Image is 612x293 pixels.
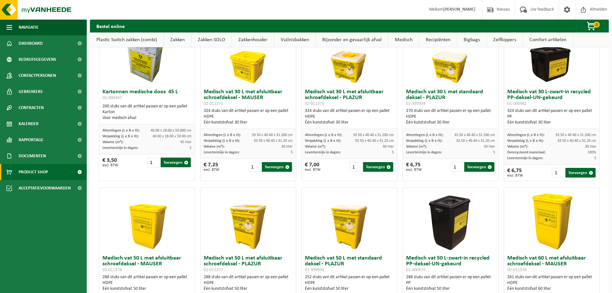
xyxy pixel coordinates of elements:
[102,115,191,121] div: Voor medisch afval
[190,146,191,150] span: 5
[507,255,596,273] h3: Medisch vat 60 L met afsluitbaar schroefdeksel - MAUSER
[161,158,191,167] button: Toevoegen
[153,134,191,138] span: 40.00 x 28.00 x 50.00 cm
[406,120,495,125] div: Één kunststofvat 30 liter
[204,268,223,272] span: 02-011377
[151,129,191,133] span: 40.00 x 28.00 x 50.000 cm
[317,22,382,86] img: 02-011375
[115,188,179,252] img: 02-011378
[102,146,138,150] span: Levertermijn in dagen:
[406,268,425,272] span: 01-000979
[305,89,394,106] h3: Medisch vat 30 L met afsluitbaar schroefdeksel - PLAZUR
[484,145,495,149] span: 30 liter
[406,280,495,286] div: PP
[520,188,584,252] img: 02-011376
[316,32,388,47] a: Bijzonder en gevaarlijk afval
[305,114,394,120] div: HDPE
[350,162,363,172] input: 1
[585,145,596,149] span: 30 liter
[305,145,326,149] span: Volume (m³):
[102,140,123,144] span: Volume (m³):
[102,158,118,167] div: € 3,50
[406,133,443,137] span: Afmetingen (L x B x H):
[419,32,457,47] a: Recipiënten
[102,274,191,292] div: 288 stuks van dit artikel passen er op een pallet
[593,22,600,28] span: 0
[204,120,293,125] div: Één kunststofvat 30 liter
[204,139,240,143] span: Verpakking (L x B x H):
[102,129,140,133] span: Afmetingen (L x B x H):
[588,151,596,154] span: 100%
[383,145,394,149] span: 30 liter
[406,114,495,120] div: HDPE
[454,133,495,137] span: 33.50 x 40.40 x 31.200 cm
[507,286,596,292] div: Één kunststofvat 60 liter
[19,35,43,51] span: Dashboard
[262,162,292,172] button: Toevoegen
[19,132,43,148] span: Rapportage
[493,151,495,154] span: 5
[102,280,191,286] div: HDPE
[248,162,262,172] input: 1
[19,180,71,196] span: Acceptatievoorwaarden
[291,151,293,154] span: 5
[90,20,131,32] h2: Bestel online
[507,139,544,143] span: Verpakking (L x B x H):
[102,104,191,121] div: 200 stuks van dit artikel passen er op een pallet
[355,139,394,143] span: 33.50 x 40.40 x 31.20 cm
[102,268,122,272] span: 02-011378
[507,108,596,125] div: 324 stuks van dit artikel passen er op een pallet
[555,133,596,137] span: 33.50 x 40.40 x 31.200 cm
[406,168,422,172] span: excl. BTW
[102,255,191,273] h3: Medisch vat 50 L met afsluitbaar schroefdeksel - MAUSER
[305,101,324,106] span: 02-011375
[565,168,596,178] button: Toevoegen
[456,139,495,143] span: 33.50 x 40.40 x 31.20 cm
[507,89,596,106] h3: Medisch vat 30 L-zwart-in recycled PP-deksel-UN-gekeurd
[457,32,486,47] a: Bigbags
[204,133,241,137] span: Afmetingen (L x B x H):
[305,162,321,172] div: € 7,00
[115,22,179,86] img: 01-000447
[487,32,523,47] a: Zelfkippers
[363,162,393,172] button: Toevoegen
[557,139,596,143] span: 33.50 x 40.40 x 31.20 cm
[305,151,341,154] span: Levertermijn in dagen:
[274,32,315,47] a: Vuilnisbakken
[353,133,394,137] span: 33.50 x 40.40 x 31.200 cm
[419,188,483,252] img: 01-000979
[451,162,464,172] input: 1
[254,139,293,143] span: 33.50 x 40.40 x 31.20 cm
[19,68,56,84] span: Contactpersonen
[204,168,219,172] span: excl. BTW
[406,286,495,292] div: Één kunststofvat 50 liter
[102,286,191,292] div: Één kunststofvat 50 liter
[576,20,608,32] button: 0
[507,274,596,292] div: 261 stuks van dit artikel passen er op een pallet
[305,255,394,273] h3: Medisch vat 50 L met standaard deksel - PLAZUR
[19,164,48,180] span: Product Shop
[406,162,422,172] div: € 6,75
[204,89,293,106] h3: Medisch vat 30 L met afsluitbaar schroefdeksel - MAUSER
[102,96,122,100] span: 01-000447
[406,274,495,292] div: 288 stuks van dit artikel passen er op een pallet
[204,108,293,125] div: 324 stuks van dit artikel passen er op een pallet
[305,268,324,272] span: 01-999935
[406,151,442,154] span: Levertermijn in dagen:
[204,286,293,292] div: Één kunststofvat 50 liter
[406,145,427,149] span: Volume (m³):
[305,108,394,125] div: 324 stuks van dit artikel passen er op een pallet
[305,139,341,143] span: Verpakking (L x B x H):
[102,109,191,115] div: Karton
[204,162,219,172] div: € 7,25
[204,280,293,286] div: HDPE
[252,133,293,137] span: 33.50 x 40.40 x 31.200 cm
[305,280,394,286] div: HDPE
[406,101,425,106] span: 01-999934
[147,158,160,167] input: 1
[507,280,596,286] div: HDPE
[90,32,164,47] a: Plastic Switch zakken (combi)
[507,120,596,125] div: Één kunststofvat 30 liter
[204,145,225,149] span: Volume (m³):
[204,151,239,154] span: Levertermijn in dagen:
